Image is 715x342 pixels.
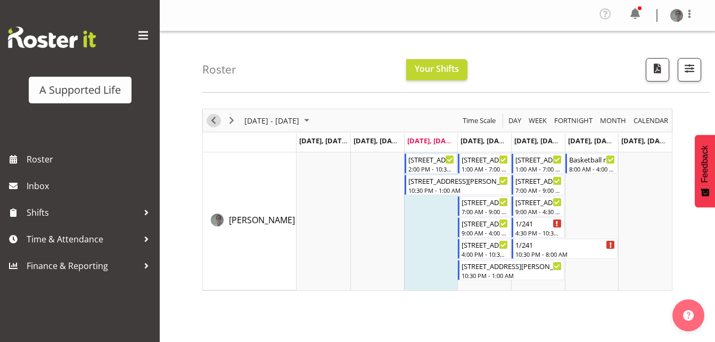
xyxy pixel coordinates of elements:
[462,207,508,216] div: 7:00 AM - 9:00 AM
[700,145,710,183] span: Feedback
[507,114,523,127] button: Timeline Day
[515,239,615,250] div: 1/241
[683,310,694,321] img: help-xxl-2.png
[229,214,295,226] span: [PERSON_NAME]
[39,82,121,98] div: A Supported Life
[458,196,511,216] div: Georgina Dowdall"s event - 56 Coulter Rd Begin From Thursday, September 4, 2025 at 7:00:00 AM GMT...
[568,136,617,145] span: [DATE], [DATE]
[462,260,561,271] div: [STREET_ADDRESS][PERSON_NAME]
[405,153,457,174] div: Georgina Dowdall"s event - 56 Coulter Rd Begin From Wednesday, September 3, 2025 at 2:00:00 PM GM...
[515,186,562,194] div: 7:00 AM - 9:00 AM
[462,114,497,127] span: Time Scale
[527,114,549,127] button: Timeline Week
[229,214,295,226] a: [PERSON_NAME]
[243,114,300,127] span: [DATE] - [DATE]
[512,217,564,238] div: Georgina Dowdall"s event - 1/241 Begin From Friday, September 5, 2025 at 4:30:00 PM GMT+12:00 End...
[202,109,672,291] div: Timeline Week of September 3, 2025
[299,136,348,145] span: [DATE], [DATE]
[507,114,522,127] span: Day
[408,175,508,186] div: [STREET_ADDRESS][PERSON_NAME]
[599,114,627,127] span: Month
[515,175,562,186] div: [STREET_ADDRESS][PERSON_NAME]
[243,114,314,127] button: September 01 - 07, 2025
[225,114,239,127] button: Next
[204,109,223,132] div: Previous
[569,154,615,165] div: Basketball ribbon day
[528,114,548,127] span: Week
[646,58,669,82] button: Download a PDF of the roster according to the set date range.
[678,58,701,82] button: Filter Shifts
[462,165,508,173] div: 1:00 AM - 7:00 AM
[462,197,508,207] div: [STREET_ADDRESS][PERSON_NAME]
[8,27,96,48] img: Rosterit website logo
[670,9,683,22] img: georgie-dowdallc23b32c6b18244985c17801c8f58939a.png
[512,153,564,174] div: Georgina Dowdall"s event - 56 Coulter Rd Begin From Friday, September 5, 2025 at 1:00:00 AM GMT+1...
[27,231,138,247] span: Time & Attendance
[462,271,561,280] div: 10:30 PM - 1:00 AM
[598,114,628,127] button: Timeline Month
[553,114,595,127] button: Fortnight
[515,197,562,207] div: [STREET_ADDRESS][PERSON_NAME]
[458,260,564,280] div: Georgina Dowdall"s event - 56 Coulter Rd Begin From Thursday, September 4, 2025 at 10:30:00 PM GM...
[408,165,455,173] div: 2:00 PM - 10:30 PM
[223,109,241,132] div: Next
[569,165,615,173] div: 8:00 AM - 4:00 PM
[408,186,508,194] div: 10:30 PM - 1:00 AM
[462,250,508,258] div: 4:00 PM - 10:30 PM
[512,175,564,195] div: Georgina Dowdall"s event - 56 Coulter Rd Begin From Friday, September 5, 2025 at 7:00:00 AM GMT+1...
[462,218,508,229] div: [STREET_ADDRESS][PERSON_NAME]
[462,229,508,237] div: 9:00 AM - 4:00 PM
[458,239,511,259] div: Georgina Dowdall"s event - 56 Coulter Rd Begin From Thursday, September 4, 2025 at 4:00:00 PM GMT...
[695,135,715,207] button: Feedback - Show survey
[512,196,564,216] div: Georgina Dowdall"s event - 56 Coulter Rd Begin From Friday, September 5, 2025 at 9:00:00 AM GMT+1...
[406,59,467,80] button: Your Shifts
[415,63,459,75] span: Your Shifts
[407,136,456,145] span: [DATE], [DATE]
[202,63,236,76] h4: Roster
[514,136,563,145] span: [DATE], [DATE]
[632,114,670,127] button: Month
[27,258,138,274] span: Finance & Reporting
[461,136,509,145] span: [DATE], [DATE]
[621,136,670,145] span: [DATE], [DATE]
[207,114,221,127] button: Previous
[515,165,562,173] div: 1:00 AM - 7:00 AM
[27,151,154,167] span: Roster
[462,154,508,165] div: [STREET_ADDRESS][PERSON_NAME]
[553,114,594,127] span: Fortnight
[408,154,455,165] div: [STREET_ADDRESS][PERSON_NAME]
[515,218,562,229] div: 1/241
[405,175,511,195] div: Georgina Dowdall"s event - 56 Coulter Rd Begin From Wednesday, September 3, 2025 at 10:30:00 PM G...
[515,250,615,258] div: 10:30 PM - 8:00 AM
[461,114,498,127] button: Time Scale
[458,217,511,238] div: Georgina Dowdall"s event - 56 Coulter Rd Begin From Thursday, September 4, 2025 at 9:00:00 AM GMT...
[515,229,562,237] div: 4:30 PM - 10:30 PM
[27,205,138,221] span: Shifts
[632,114,669,127] span: calendar
[565,153,618,174] div: Georgina Dowdall"s event - Basketball ribbon day Begin From Saturday, September 6, 2025 at 8:00:0...
[297,152,672,290] table: Timeline Week of September 3, 2025
[512,239,618,259] div: Georgina Dowdall"s event - 1/241 Begin From Friday, September 5, 2025 at 10:30:00 PM GMT+12:00 En...
[515,154,562,165] div: [STREET_ADDRESS][PERSON_NAME]
[462,239,508,250] div: [STREET_ADDRESS][PERSON_NAME]
[515,207,562,216] div: 9:00 AM - 4:30 PM
[27,178,154,194] span: Inbox
[203,152,297,290] td: Georgina Dowdall resource
[354,136,402,145] span: [DATE], [DATE]
[458,153,511,174] div: Georgina Dowdall"s event - 56 Coulter Rd Begin From Thursday, September 4, 2025 at 1:00:00 AM GMT...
